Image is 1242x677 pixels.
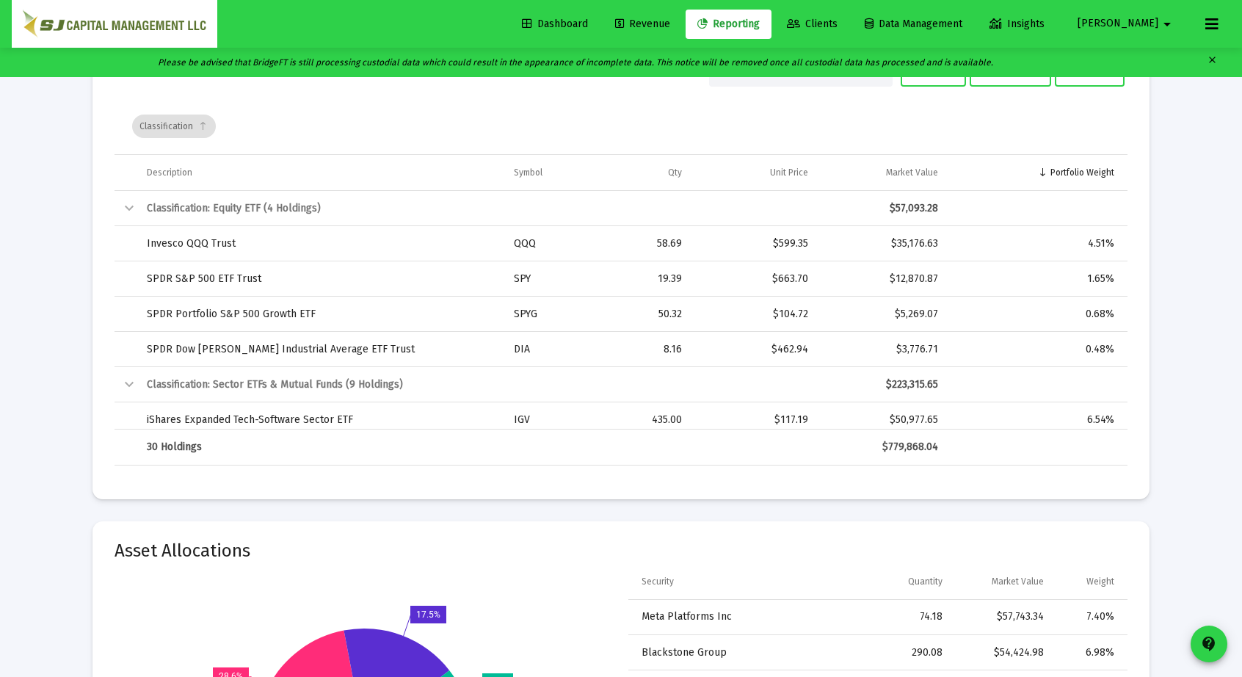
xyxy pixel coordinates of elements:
[115,191,137,226] td: Collapse
[504,261,612,297] td: SPY
[115,543,250,558] mat-card-title: Asset Allocations
[829,201,938,216] div: $57,093.28
[1064,609,1114,624] div: 7.40%
[978,10,1056,39] a: Insights
[775,10,849,39] a: Clients
[702,307,807,322] div: $104.72
[865,18,962,30] span: Data Management
[622,342,683,357] div: 8.16
[853,10,974,39] a: Data Management
[1200,635,1218,653] mat-icon: contact_support
[959,413,1114,427] div: 6.54%
[692,155,818,190] td: Column Unit Price
[953,635,1054,670] td: $54,424.98
[504,155,612,190] td: Column Symbol
[137,367,818,402] td: Classification: Sector ETFs & Mutual Funds (9 Holdings)
[959,342,1114,357] div: 0.48%
[615,18,670,30] span: Revenue
[137,261,504,297] td: SPDR S&P 500 ETF Trust
[1207,51,1218,73] mat-icon: clear
[959,307,1114,322] div: 0.68%
[158,57,993,68] i: Please be advised that BridgeFT is still processing custodial data which could result in the appe...
[642,576,674,587] div: Security
[953,600,1054,635] td: $57,743.34
[132,98,1117,154] div: Data grid toolbar
[829,413,938,427] div: $50,977.65
[514,167,542,178] div: Symbol
[504,332,612,367] td: DIA
[829,307,938,322] div: $5,269.07
[628,635,874,670] td: Blackstone Group
[137,297,504,332] td: SPDR Portfolio S&P 500 Growth ETF
[770,167,808,178] div: Unit Price
[504,297,612,332] td: SPYG
[137,226,504,261] td: Invesco QQQ Trust
[829,440,938,455] div: $779,868.04
[504,226,612,261] td: QQQ
[1158,10,1176,39] mat-icon: arrow_drop_down
[612,155,693,190] td: Column Qty
[522,18,588,30] span: Dashboard
[874,635,953,670] td: 290.08
[137,332,504,367] td: SPDR Dow [PERSON_NAME] Industrial Average ETF Trust
[137,155,504,190] td: Column Description
[115,98,1127,466] div: Data grid
[886,167,938,178] div: Market Value
[702,272,807,286] div: $663.70
[989,18,1045,30] span: Insights
[818,155,948,190] td: Column Market Value
[953,564,1054,599] td: Column Market Value
[622,236,683,251] div: 58.69
[702,342,807,357] div: $462.94
[137,191,818,226] td: Classification: Equity ETF (4 Holdings)
[628,564,874,599] td: Column Security
[1060,9,1194,38] button: [PERSON_NAME]
[908,576,943,587] div: Quantity
[416,609,440,620] text: 17.5%
[504,402,612,438] td: IGV
[959,272,1114,286] div: 1.65%
[137,402,504,438] td: iShares Expanded Tech-Software Sector ETF
[829,236,938,251] div: $35,176.63
[622,413,683,427] div: 435.00
[1054,564,1127,599] td: Column Weight
[787,18,838,30] span: Clients
[622,307,683,322] div: 50.32
[132,115,216,138] div: Classification
[622,272,683,286] div: 19.39
[115,367,137,402] td: Collapse
[829,342,938,357] div: $3,776.71
[702,236,807,251] div: $599.35
[510,10,600,39] a: Dashboard
[874,564,953,599] td: Column Quantity
[1064,645,1114,660] div: 6.98%
[829,377,938,392] div: $223,315.65
[686,10,771,39] a: Reporting
[603,10,682,39] a: Revenue
[147,440,493,455] div: 30 Holdings
[697,18,760,30] span: Reporting
[147,167,192,178] div: Description
[992,576,1044,587] div: Market Value
[628,600,874,635] td: Meta Platforms Inc
[959,236,1114,251] div: 4.51%
[702,413,807,427] div: $117.19
[1086,576,1114,587] div: Weight
[1050,167,1114,178] div: Portfolio Weight
[668,167,682,178] div: Qty
[23,10,206,39] img: Dashboard
[874,600,953,635] td: 74.18
[1078,18,1158,30] span: [PERSON_NAME]
[948,155,1127,190] td: Column Portfolio Weight
[829,272,938,286] div: $12,870.87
